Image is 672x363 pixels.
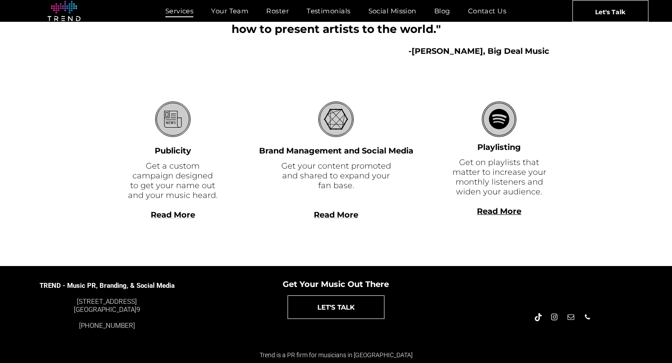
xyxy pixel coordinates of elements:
div: 9 [39,298,175,314]
a: Roster [257,4,298,17]
font: Playlisting [477,142,521,152]
font: Get a custom campaign designed to get your name out and your music heard. [128,161,218,200]
span: Get Your Music Out There [283,279,389,289]
a: Contact Us [459,4,516,17]
a: [STREET_ADDRESS][GEOGRAPHIC_DATA] [74,298,137,314]
a: [PHONE_NUMBER] [79,322,135,330]
a: Read More [151,210,195,220]
a: Read More [477,206,521,216]
font: Get your content promoted and shared to expand your fan base. [281,161,391,190]
span: TREND - Music PR, Branding, & Social Media [40,282,175,290]
font: Publicity [155,146,191,156]
font: Brand Management and Social Media [259,146,413,156]
font: Get on playlists that matter to increase your monthly listeners and widen your audience. [452,157,546,197]
span: Trend is a PR firm for musicians in [GEOGRAPHIC_DATA] [260,351,412,359]
div: Widget de chat [512,260,672,363]
iframe: Chat Widget [512,260,672,363]
a: Read More [314,210,358,220]
b: -[PERSON_NAME], Big Deal Music [408,46,549,56]
div: Read More [449,216,549,226]
a: Testimonials [298,4,359,17]
span: Let's Talk [595,0,625,23]
img: logo [48,1,80,21]
a: Your Team [202,4,257,17]
a: LET'S TALK [288,295,384,319]
a: Social Mission [360,4,425,17]
a: Blog [425,4,459,17]
span: LET'S TALK [317,296,355,319]
font: [STREET_ADDRESS] [GEOGRAPHIC_DATA] [74,298,137,314]
a: Services [156,4,203,17]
